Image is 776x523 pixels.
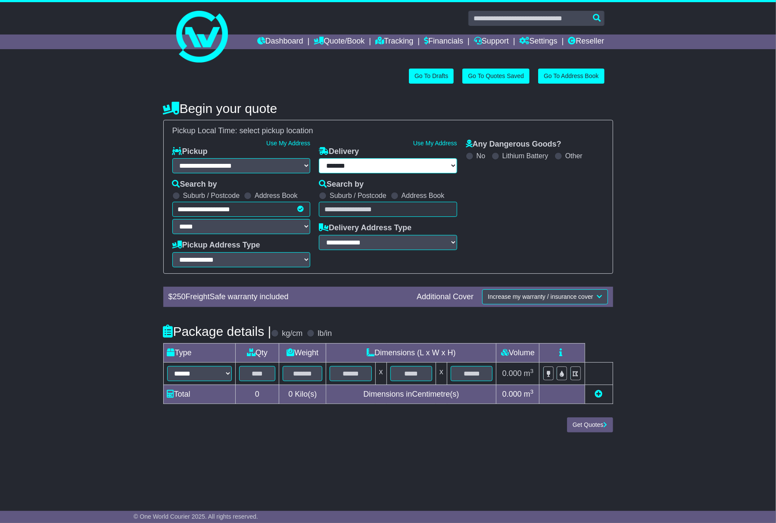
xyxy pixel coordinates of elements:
label: Delivery [319,147,359,157]
span: 250 [173,292,186,301]
span: 0.000 [502,369,522,378]
a: Tracking [375,34,413,49]
span: Increase my warranty / insurance cover [488,293,593,300]
div: $ FreightSafe warranty included [164,292,413,302]
a: Support [474,34,509,49]
td: x [436,362,447,385]
div: Additional Cover [412,292,478,302]
label: Suburb / Postcode [330,191,386,200]
span: © One World Courier 2025. All rights reserved. [134,513,258,520]
label: lb/in [318,329,332,338]
td: Dimensions (L x W x H) [326,343,496,362]
span: m [524,369,534,378]
td: Total [163,385,235,404]
button: Increase my warranty / insurance cover [482,289,608,304]
td: 0 [235,385,279,404]
td: x [375,362,386,385]
label: Lithium Battery [502,152,548,160]
h4: Begin your quote [163,101,613,116]
td: Weight [279,343,326,362]
td: Volume [496,343,539,362]
label: Address Book [255,191,298,200]
label: Other [565,152,583,160]
a: Add new item [595,390,603,398]
td: Kilo(s) [279,385,326,404]
label: No [477,152,485,160]
h4: Package details | [163,324,271,338]
label: Pickup Address Type [172,241,260,250]
a: Quote/Book [314,34,365,49]
a: Financials [424,34,463,49]
label: Search by [172,180,217,189]
sup: 3 [530,368,534,374]
td: Type [163,343,235,362]
span: 0.000 [502,390,522,398]
label: Any Dangerous Goods? [466,140,561,149]
span: 0 [288,390,293,398]
a: Go To Drafts [409,69,454,84]
label: Search by [319,180,364,189]
a: Go To Address Book [538,69,604,84]
label: Address Book [402,191,445,200]
label: kg/cm [282,329,302,338]
td: Dimensions in Centimetre(s) [326,385,496,404]
span: select pickup location [240,126,313,135]
a: Reseller [568,34,604,49]
a: Dashboard [257,34,303,49]
label: Pickup [172,147,208,157]
button: Get Quotes [567,417,613,432]
label: Suburb / Postcode [183,191,240,200]
span: m [524,390,534,398]
a: Go To Quotes Saved [462,69,530,84]
a: Use My Address [413,140,457,147]
label: Delivery Address Type [319,223,411,233]
a: Settings [520,34,558,49]
td: Qty [235,343,279,362]
div: Pickup Local Time: [168,126,608,136]
sup: 3 [530,388,534,395]
a: Use My Address [266,140,310,147]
